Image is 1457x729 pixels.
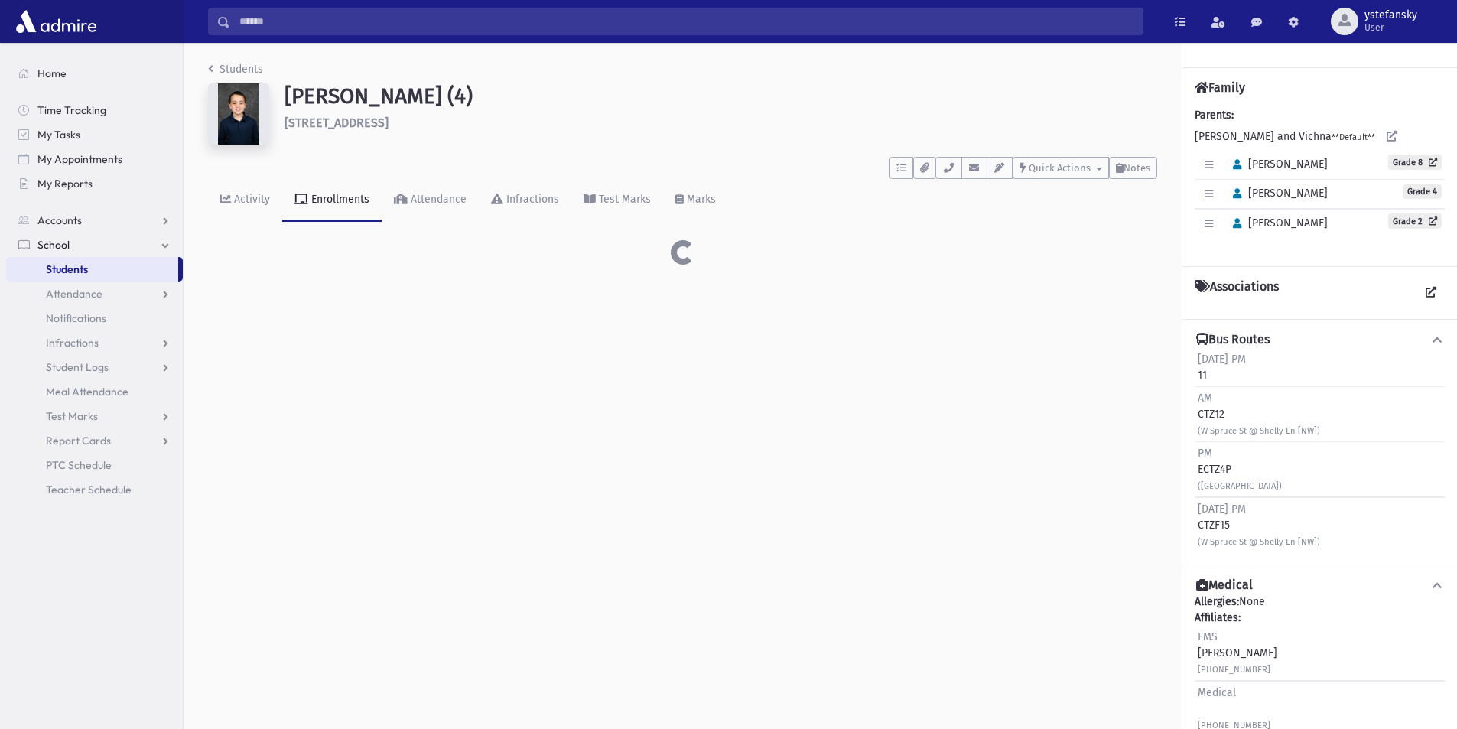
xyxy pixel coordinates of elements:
[1388,155,1442,170] a: Grade 8
[46,336,99,350] span: Infractions
[1195,109,1234,122] b: Parents:
[382,179,479,222] a: Attendance
[1364,21,1417,34] span: User
[208,61,263,83] nav: breadcrumb
[1109,157,1157,179] button: Notes
[663,179,728,222] a: Marks
[1198,686,1236,699] span: Medical
[1198,445,1282,493] div: ECTZ4P
[1196,578,1253,594] h4: Medical
[1198,351,1246,383] div: 11
[6,257,178,282] a: Students
[1198,629,1277,677] div: [PERSON_NAME]
[37,67,67,80] span: Home
[1195,595,1239,608] b: Allergies:
[1196,332,1270,348] h4: Bus Routes
[1124,162,1150,174] span: Notes
[1198,481,1282,491] small: ([GEOGRAPHIC_DATA])
[1198,665,1270,675] small: [PHONE_NUMBER]
[1403,184,1442,199] span: Grade 4
[1226,187,1328,200] span: [PERSON_NAME]
[37,128,80,142] span: My Tasks
[6,208,183,233] a: Accounts
[46,458,112,472] span: PTC Schedule
[46,287,102,301] span: Attendance
[6,306,183,330] a: Notifications
[46,409,98,423] span: Test Marks
[46,434,111,447] span: Report Cards
[1195,611,1241,624] b: Affiliates:
[1195,80,1245,95] h4: Family
[37,152,122,166] span: My Appointments
[6,428,183,453] a: Report Cards
[6,453,183,477] a: PTC Schedule
[1198,447,1212,460] span: PM
[1195,578,1445,594] button: Medical
[6,404,183,428] a: Test Marks
[1226,158,1328,171] span: [PERSON_NAME]
[596,193,651,206] div: Test Marks
[1198,537,1320,547] small: (W Spruce St @ Shelly Ln [NW])
[1198,630,1218,643] span: EMS
[1198,503,1246,516] span: [DATE] PM
[1198,390,1320,438] div: CTZ12
[37,238,70,252] span: School
[503,193,559,206] div: Infractions
[282,179,382,222] a: Enrollments
[6,477,183,502] a: Teacher Schedule
[1195,279,1279,307] h4: Associations
[37,213,82,227] span: Accounts
[37,103,106,117] span: Time Tracking
[6,98,183,122] a: Time Tracking
[6,171,183,196] a: My Reports
[1198,501,1320,549] div: CTZF15
[479,179,571,222] a: Infractions
[6,379,183,404] a: Meal Attendance
[6,147,183,171] a: My Appointments
[285,116,1157,130] h6: [STREET_ADDRESS]
[285,83,1157,109] h1: [PERSON_NAME] (4)
[6,355,183,379] a: Student Logs
[230,8,1143,35] input: Search
[46,311,106,325] span: Notifications
[571,179,663,222] a: Test Marks
[1013,157,1109,179] button: Quick Actions
[6,233,183,257] a: School
[46,262,88,276] span: Students
[308,193,369,206] div: Enrollments
[1198,426,1320,436] small: (W Spruce St @ Shelly Ln [NW])
[1198,392,1212,405] span: AM
[1226,216,1328,229] span: [PERSON_NAME]
[208,179,282,222] a: Activity
[1195,107,1445,254] div: [PERSON_NAME] and Vichna
[37,177,93,190] span: My Reports
[6,282,183,306] a: Attendance
[6,61,183,86] a: Home
[1198,353,1246,366] span: [DATE] PM
[12,6,100,37] img: AdmirePro
[1388,213,1442,229] a: Grade 2
[46,360,109,374] span: Student Logs
[1195,332,1445,348] button: Bus Routes
[1364,9,1417,21] span: ystefansky
[46,385,128,399] span: Meal Attendance
[46,483,132,496] span: Teacher Schedule
[6,122,183,147] a: My Tasks
[408,193,467,206] div: Attendance
[208,63,263,76] a: Students
[1029,162,1091,174] span: Quick Actions
[6,330,183,355] a: Infractions
[231,193,270,206] div: Activity
[684,193,716,206] div: Marks
[1417,279,1445,307] a: View all Associations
